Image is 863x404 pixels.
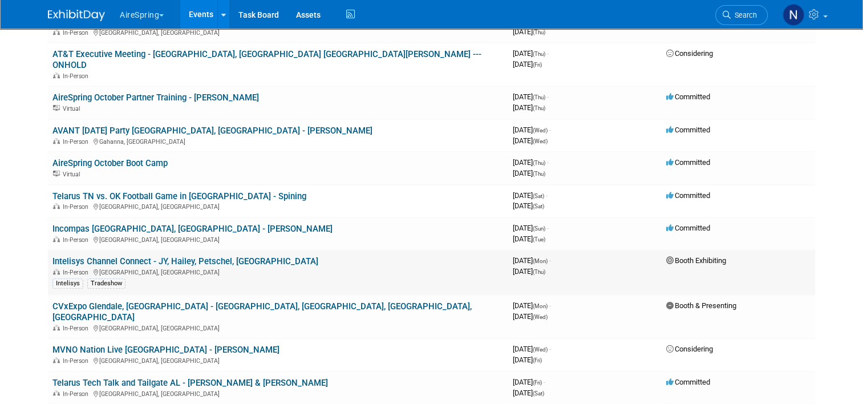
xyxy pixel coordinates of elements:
span: Booth Exhibiting [666,256,726,265]
img: In-Person Event [53,269,60,274]
span: [DATE] [513,256,551,265]
div: Intelisys [52,278,83,289]
span: - [549,126,551,134]
a: Telarus Tech Talk and Tailgate AL - [PERSON_NAME] & [PERSON_NAME] [52,378,328,388]
span: - [549,256,551,265]
span: Committed [666,92,710,101]
div: Tradeshow [87,278,125,289]
img: In-Person Event [53,236,60,242]
span: Virtual [63,171,83,178]
span: Considering [666,49,713,58]
span: (Mon) [533,258,548,264]
a: Telarus TN vs. OK Football Game in [GEOGRAPHIC_DATA] - Spining [52,191,306,201]
span: - [547,49,549,58]
span: Considering [666,345,713,353]
img: In-Person Event [53,203,60,209]
span: [DATE] [513,103,545,112]
div: [GEOGRAPHIC_DATA], [GEOGRAPHIC_DATA] [52,389,504,398]
a: AireSpring October Boot Camp [52,158,168,168]
span: In-Person [63,203,92,211]
span: (Wed) [533,314,548,320]
div: [GEOGRAPHIC_DATA], [GEOGRAPHIC_DATA] [52,27,504,37]
span: (Wed) [533,127,548,134]
span: [DATE] [513,92,549,101]
span: (Fri) [533,357,542,363]
span: (Sat) [533,193,544,199]
span: In-Person [63,236,92,244]
span: Committed [666,224,710,232]
a: AVANT [DATE] Party [GEOGRAPHIC_DATA], [GEOGRAPHIC_DATA] - [PERSON_NAME] [52,126,372,136]
span: - [547,158,549,167]
div: [GEOGRAPHIC_DATA], [GEOGRAPHIC_DATA] [52,323,504,332]
img: Virtual Event [53,171,60,176]
span: (Wed) [533,346,548,353]
div: Gahanna, [GEOGRAPHIC_DATA] [52,136,504,146]
a: AireSpring October Partner Training - [PERSON_NAME] [52,92,259,103]
span: (Sat) [533,390,544,397]
a: Search [715,5,768,25]
img: In-Person Event [53,357,60,363]
span: [DATE] [513,27,545,36]
span: (Thu) [533,269,545,275]
span: [DATE] [513,201,544,210]
span: (Tue) [533,236,545,243]
span: Committed [666,378,710,386]
span: (Fri) [533,379,542,386]
span: [DATE] [513,224,549,232]
img: In-Person Event [53,72,60,78]
span: [DATE] [513,312,548,321]
span: [DATE] [513,60,542,68]
span: (Wed) [533,138,548,144]
img: In-Person Event [53,29,60,35]
img: ExhibitDay [48,10,105,21]
div: [GEOGRAPHIC_DATA], [GEOGRAPHIC_DATA] [52,267,504,276]
div: [GEOGRAPHIC_DATA], [GEOGRAPHIC_DATA] [52,355,504,365]
span: Search [731,11,757,19]
span: Booth & Presenting [666,301,736,310]
span: [DATE] [513,49,549,58]
span: (Mon) [533,303,548,309]
span: [DATE] [513,126,551,134]
span: Virtual [63,105,83,112]
span: (Thu) [533,29,545,35]
a: Intelisys Channel Connect - JY, Hailey, Petschel, [GEOGRAPHIC_DATA] [52,256,318,266]
span: [DATE] [513,136,548,145]
span: [DATE] [513,389,544,397]
span: In-Person [63,325,92,332]
span: (Sat) [533,203,544,209]
span: [DATE] [513,355,542,364]
div: [GEOGRAPHIC_DATA], [GEOGRAPHIC_DATA] [52,201,504,211]
span: [DATE] [513,191,548,200]
span: - [546,191,548,200]
span: In-Person [63,269,92,276]
span: - [544,378,545,386]
a: CVxExpo Glendale, [GEOGRAPHIC_DATA] - [GEOGRAPHIC_DATA], [GEOGRAPHIC_DATA], [GEOGRAPHIC_DATA], [G... [52,301,472,322]
span: In-Person [63,390,92,398]
img: In-Person Event [53,138,60,144]
span: (Sun) [533,225,545,232]
img: In-Person Event [53,390,60,396]
span: [DATE] [513,169,545,177]
img: In-Person Event [53,325,60,330]
span: Committed [666,158,710,167]
span: [DATE] [513,267,545,276]
span: (Thu) [533,105,545,111]
span: [DATE] [513,301,551,310]
img: Virtual Event [53,105,60,111]
span: - [547,92,549,101]
span: In-Person [63,29,92,37]
span: - [549,345,551,353]
a: MVNO Nation Live [GEOGRAPHIC_DATA] - [PERSON_NAME] [52,345,279,355]
span: [DATE] [513,345,551,353]
span: (Fri) [533,62,542,68]
img: Natalie Pyron [783,4,804,26]
span: [DATE] [513,378,545,386]
span: In-Person [63,138,92,146]
div: [GEOGRAPHIC_DATA], [GEOGRAPHIC_DATA] [52,235,504,244]
span: - [547,224,549,232]
a: Incompas [GEOGRAPHIC_DATA], [GEOGRAPHIC_DATA] - [PERSON_NAME] [52,224,333,234]
span: In-Person [63,72,92,80]
span: Committed [666,126,710,134]
span: (Thu) [533,171,545,177]
span: (Thu) [533,94,545,100]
